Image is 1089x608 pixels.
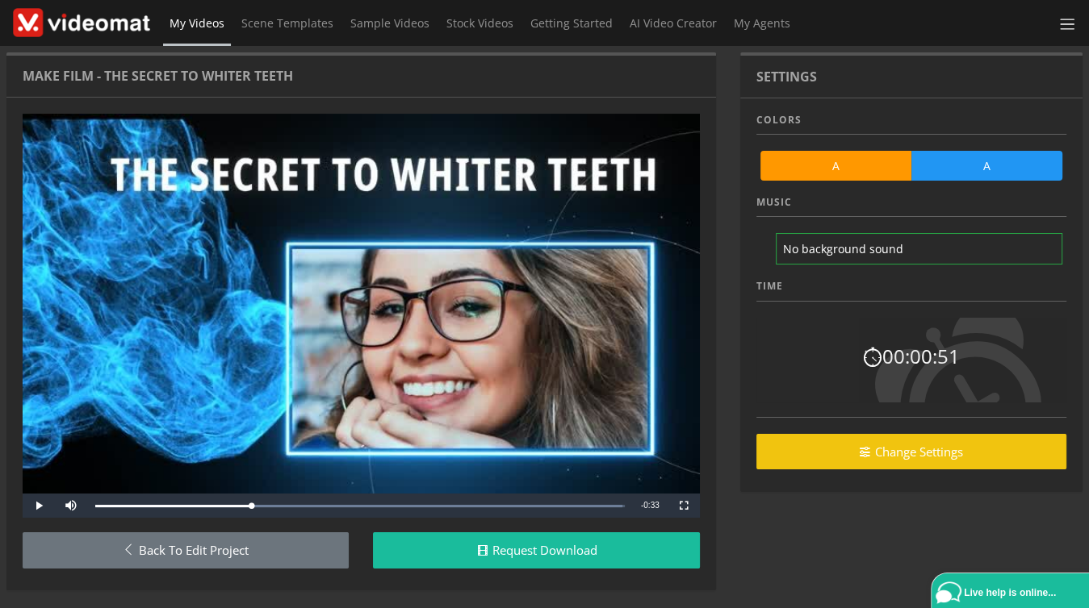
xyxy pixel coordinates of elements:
[964,587,1056,598] span: Live help is online...
[630,15,717,31] span: AI Video Creator
[23,69,293,84] h5: Make Film - THE SECRET TO WHITER TEETH
[446,15,513,31] span: Stock Videos
[55,493,87,518] button: Mute
[756,197,1066,217] h4: Music
[756,69,817,85] h5: Settings
[23,493,55,518] button: Play
[643,501,659,510] span: 0:33
[23,114,700,494] div: Video Player
[760,151,911,181] a: A
[23,114,700,494] div: Modal Window
[863,345,960,369] h4: 00:00:51
[783,240,903,257] span: No background sound
[641,501,643,510] span: -
[936,577,1089,608] a: Live help is online...
[241,15,333,31] span: Scene Templates
[756,115,1066,135] h4: Colors
[776,233,1062,264] a: No background sound
[756,281,1066,301] h4: Time
[23,532,349,568] a: Back to Edit Project
[911,151,1062,181] a: A
[373,532,699,568] button: Request Download
[756,434,1066,470] a: Change Settings
[13,8,150,37] img: Theme-Logo
[350,15,429,31] span: Sample Videos
[734,15,790,31] span: My Agents
[95,505,625,507] div: Progress Bar
[668,493,700,518] button: Fullscreen
[530,15,613,31] span: Getting Started
[170,15,224,31] span: My Videos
